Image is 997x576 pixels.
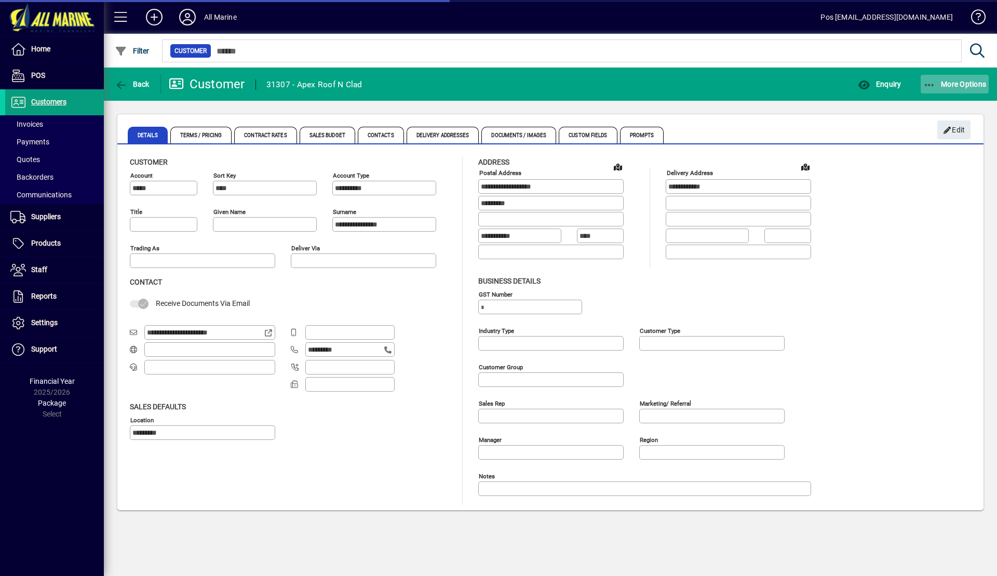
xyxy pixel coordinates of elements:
[479,363,523,370] mat-label: Customer group
[130,416,154,423] mat-label: Location
[213,208,246,216] mat-label: Given name
[128,127,168,143] span: Details
[31,71,45,79] span: POS
[640,436,658,443] mat-label: Region
[479,399,505,407] mat-label: Sales rep
[478,277,541,285] span: Business details
[115,47,150,55] span: Filter
[291,245,320,252] mat-label: Deliver via
[266,76,362,93] div: 31307 - Apex Roof N Clad
[333,208,356,216] mat-label: Surname
[130,172,153,179] mat-label: Account
[478,158,509,166] span: Address
[112,42,152,60] button: Filter
[5,257,104,283] a: Staff
[921,75,989,93] button: More Options
[115,80,150,88] span: Back
[10,138,49,146] span: Payments
[170,127,232,143] span: Terms / Pricing
[171,8,204,26] button: Profile
[138,8,171,26] button: Add
[31,45,50,53] span: Home
[30,377,75,385] span: Financial Year
[300,127,355,143] span: Sales Budget
[5,151,104,168] a: Quotes
[610,158,626,175] a: View on map
[943,122,965,139] span: Edit
[481,127,556,143] span: Documents / Images
[5,36,104,62] a: Home
[130,278,162,286] span: Contact
[923,80,987,88] span: More Options
[5,168,104,186] a: Backorders
[937,120,971,139] button: Edit
[169,76,245,92] div: Customer
[333,172,369,179] mat-label: Account Type
[213,172,236,179] mat-label: Sort key
[5,133,104,151] a: Payments
[559,127,617,143] span: Custom Fields
[38,399,66,407] span: Package
[5,186,104,204] a: Communications
[5,231,104,257] a: Products
[963,2,984,36] a: Knowledge Base
[855,75,904,93] button: Enquiry
[130,158,168,166] span: Customer
[31,239,61,247] span: Products
[358,127,404,143] span: Contacts
[31,265,47,274] span: Staff
[130,403,186,411] span: Sales defaults
[620,127,664,143] span: Prompts
[31,345,57,353] span: Support
[10,155,40,164] span: Quotes
[5,204,104,230] a: Suppliers
[130,208,142,216] mat-label: Title
[479,327,514,334] mat-label: Industry type
[820,9,953,25] div: Pos [EMAIL_ADDRESS][DOMAIN_NAME]
[156,299,250,307] span: Receive Documents Via Email
[31,292,57,300] span: Reports
[10,191,72,199] span: Communications
[31,318,58,327] span: Settings
[10,173,53,181] span: Backorders
[858,80,901,88] span: Enquiry
[130,245,159,252] mat-label: Trading as
[797,158,814,175] a: View on map
[31,212,61,221] span: Suppliers
[479,290,513,298] mat-label: GST Number
[640,327,680,334] mat-label: Customer type
[5,310,104,336] a: Settings
[5,63,104,89] a: POS
[104,75,161,93] app-page-header-button: Back
[204,9,237,25] div: All Marine
[479,436,502,443] mat-label: Manager
[5,337,104,363] a: Support
[407,127,479,143] span: Delivery Addresses
[10,120,43,128] span: Invoices
[479,472,495,479] mat-label: Notes
[112,75,152,93] button: Back
[5,284,104,310] a: Reports
[5,115,104,133] a: Invoices
[640,399,691,407] mat-label: Marketing/ Referral
[31,98,66,106] span: Customers
[174,46,207,56] span: Customer
[234,127,297,143] span: Contract Rates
